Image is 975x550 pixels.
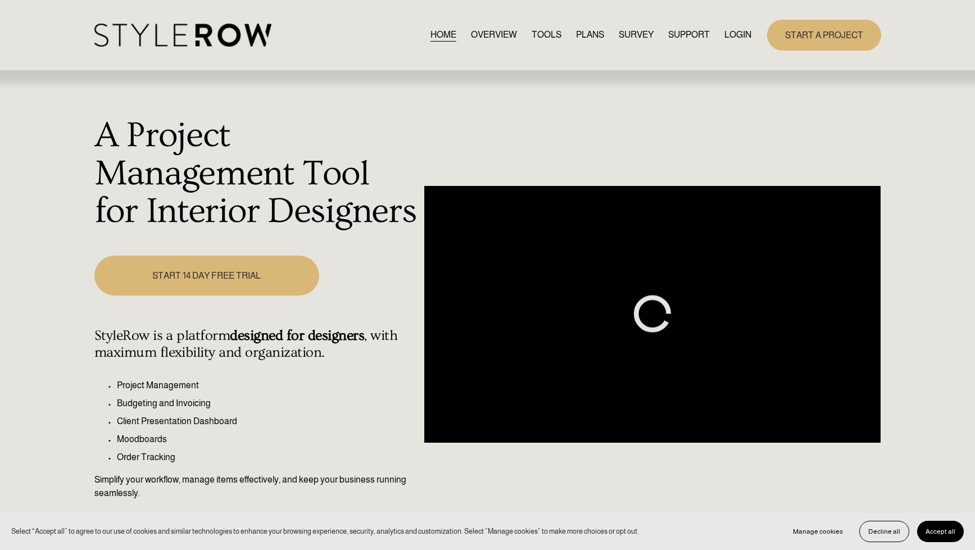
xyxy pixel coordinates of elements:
[94,328,419,361] h4: StyleRow is a platform , with maximum flexibility and organization.
[668,28,710,42] span: SUPPORT
[430,28,456,43] a: HOME
[926,528,955,535] span: Accept all
[94,24,271,47] img: StyleRow
[619,28,654,43] a: SURVEY
[117,379,419,392] p: Project Management
[793,528,843,535] span: Manage cookies
[917,521,964,542] button: Accept all
[230,328,364,344] strong: designed for designers
[724,28,751,43] a: LOGIN
[117,397,419,410] p: Budgeting and Invoicing
[576,28,604,43] a: PLANS
[11,526,639,537] p: Select “Accept all” to agree to our use of cookies and similar technologies to enhance your brows...
[94,473,419,500] p: Simplify your workflow, manage items effectively, and keep your business running seamlessly.
[767,20,881,51] a: START A PROJECT
[94,256,319,296] a: START 14 DAY FREE TRIAL
[868,528,900,535] span: Decline all
[471,28,517,43] a: OVERVIEW
[117,451,419,464] p: Order Tracking
[117,415,419,428] p: Client Presentation Dashboard
[94,117,419,231] h1: A Project Management Tool for Interior Designers
[532,28,561,43] a: TOOLS
[784,521,851,542] button: Manage cookies
[859,521,909,542] button: Decline all
[668,28,710,43] a: folder dropdown
[117,433,419,446] p: Moodboards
